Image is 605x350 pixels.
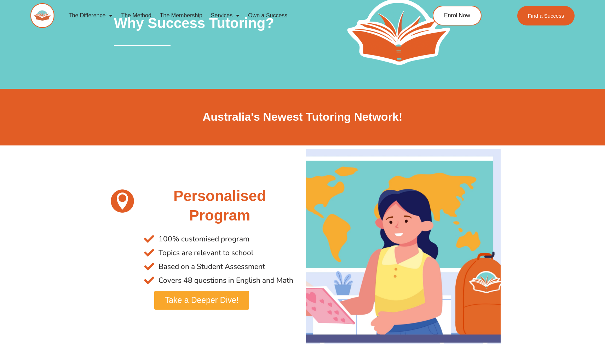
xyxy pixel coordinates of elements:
a: Find a Success [517,6,575,25]
span: Covers 48 questions in English and Math [157,274,293,287]
a: The Method [117,7,155,24]
span: Enrol Now [444,13,470,18]
span: 100% customised program [157,232,249,246]
a: The Membership [156,7,207,24]
a: Own a Success [244,7,292,24]
span: Based on a Student Assessment [157,260,265,274]
span: Find a Success [528,13,564,18]
a: Take a Deeper Dive! [154,291,249,310]
a: Enrol Now [433,6,482,25]
span: Topics are relevant to school [157,246,253,260]
a: Services [207,7,244,24]
h2: Australia's Newest Tutoring Network! [104,110,501,125]
h2: Personalised Program [144,187,295,225]
span: Take a Deeper Dive! [165,296,238,304]
nav: Menu [64,7,402,24]
a: The Difference [64,7,117,24]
